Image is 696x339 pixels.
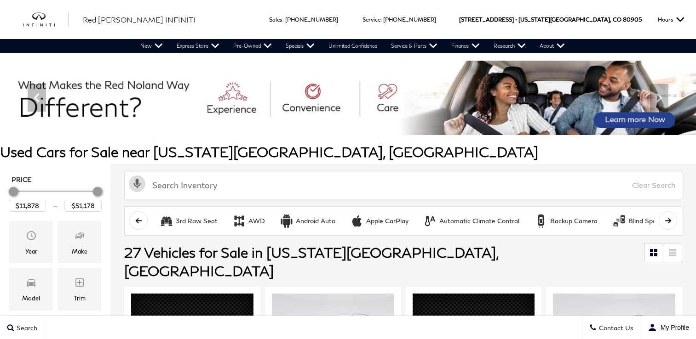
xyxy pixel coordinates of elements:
[362,16,380,23] span: Service
[9,268,53,310] div: ModelModel
[322,39,384,53] a: Unlimited Confidence
[380,16,382,23] span: :
[23,12,69,27] img: INFINITI
[83,14,196,25] a: Red [PERSON_NAME] INFINITI
[529,211,603,231] button: Backup CameraBackup Camera
[133,39,170,53] a: New
[9,184,102,212] div: Price
[133,39,572,53] nav: Main Navigation
[657,324,689,331] span: My Profile
[418,211,524,231] button: Automatic Climate ControlAutomatic Climate Control
[74,293,86,303] div: Trim
[72,246,87,256] div: Make
[363,118,372,127] span: Go to slide 4
[280,214,293,228] div: Android Auto
[14,324,37,332] span: Search
[487,39,533,53] a: Research
[641,316,696,339] button: Open user profile menu
[9,200,46,212] input: Minimum
[282,16,284,23] span: :
[227,211,270,231] button: AWDAWD
[423,214,437,228] div: Automatic Climate Control
[279,39,322,53] a: Specials
[160,214,173,228] div: 3rd Row Seat
[275,211,340,231] button: Android AutoAndroid Auto
[232,214,246,228] div: AWD
[444,39,487,53] a: Finance
[269,16,282,23] span: Sales
[25,246,37,256] div: Year
[26,275,37,293] span: Model
[176,217,218,225] div: 3rd Row Seat
[58,221,101,263] div: MakeMake
[607,211,690,231] button: Blind Spot MonitorBlind Spot Monitor
[248,217,265,225] div: AWD
[459,16,642,23] a: [STREET_ADDRESS] • [US_STATE][GEOGRAPHIC_DATA], CO 80905
[23,12,69,27] a: infiniti
[597,324,633,332] span: Contact Us
[28,84,46,112] div: Previous
[170,39,226,53] a: Express Store
[285,16,338,23] a: [PHONE_NUMBER]
[659,211,677,230] button: scroll right
[650,84,668,112] div: Next
[550,217,598,225] div: Backup Camera
[226,39,279,53] a: Pre-Owned
[22,293,40,303] div: Model
[129,211,148,230] button: scroll left
[324,118,334,127] span: Go to slide 1
[350,118,359,127] span: Go to slide 3
[296,217,335,225] div: Android Auto
[58,268,101,310] div: TrimTrim
[384,39,444,53] a: Service & Parts
[9,187,18,196] div: Minimum Price
[366,217,408,225] div: Apple CarPlay
[534,214,548,228] div: Backup Camera
[439,217,519,225] div: Automatic Climate Control
[74,228,85,246] span: Make
[628,217,685,225] div: Blind Spot Monitor
[74,275,85,293] span: Trim
[350,214,364,228] div: Apple CarPlay
[383,16,436,23] a: [PHONE_NUMBER]
[64,200,102,212] input: Maximum
[612,214,626,228] div: Blind Spot Monitor
[12,175,99,184] h5: Price
[83,15,196,24] span: Red [PERSON_NAME] INFINITI
[26,228,37,246] span: Year
[124,171,682,199] input: Search Inventory
[155,211,223,231] button: 3rd Row Seat3rd Row Seat
[9,221,53,263] div: YearYear
[337,118,346,127] span: Go to slide 2
[129,175,145,192] svg: Click to toggle on voice search
[124,244,498,279] span: 27 Vehicles for Sale in [US_STATE][GEOGRAPHIC_DATA], [GEOGRAPHIC_DATA]
[93,187,102,196] div: Maximum Price
[533,39,572,53] a: About
[345,211,414,231] button: Apple CarPlayApple CarPlay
